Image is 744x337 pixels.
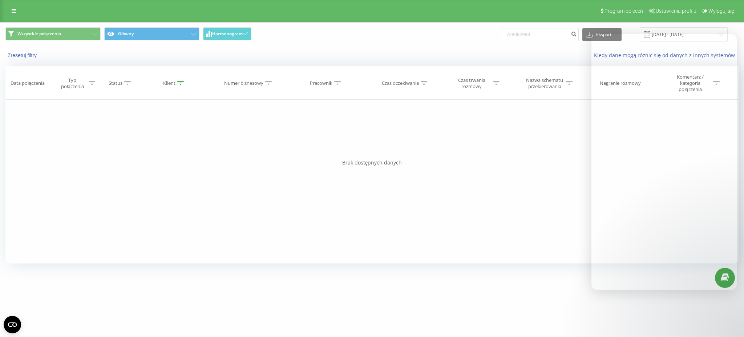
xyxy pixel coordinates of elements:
[212,31,243,36] span: Harmonogram
[382,80,419,86] div: Czas oczekiwania
[224,80,263,86] div: Numer biznesowy
[203,27,251,40] button: Harmonogram
[502,28,579,41] input: Wyszukiwanie według numeru
[719,296,737,313] iframe: Intercom live chat
[708,8,734,14] span: Wyloguj się
[11,80,45,86] div: Data połączenia
[452,77,491,90] div: Czas trwania rozmowy
[5,159,739,166] div: Brak dostępnych danych
[5,52,40,59] button: Zresetuj filtry
[163,80,175,86] div: Klient
[4,316,21,333] button: Open CMP widget
[525,77,564,90] div: Nazwa schematu przekierowania
[104,27,199,40] button: Główny
[604,8,643,14] span: Program poleceń
[656,8,696,14] span: Ustawienia profilu
[582,28,622,41] button: Eksport
[310,80,332,86] div: Pracownik
[5,27,101,40] button: Wszystkie połączenia
[109,80,122,86] div: Status
[591,34,737,290] iframe: Intercom live chat
[17,31,61,37] span: Wszystkie połączenia
[58,77,87,90] div: Typ połączenia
